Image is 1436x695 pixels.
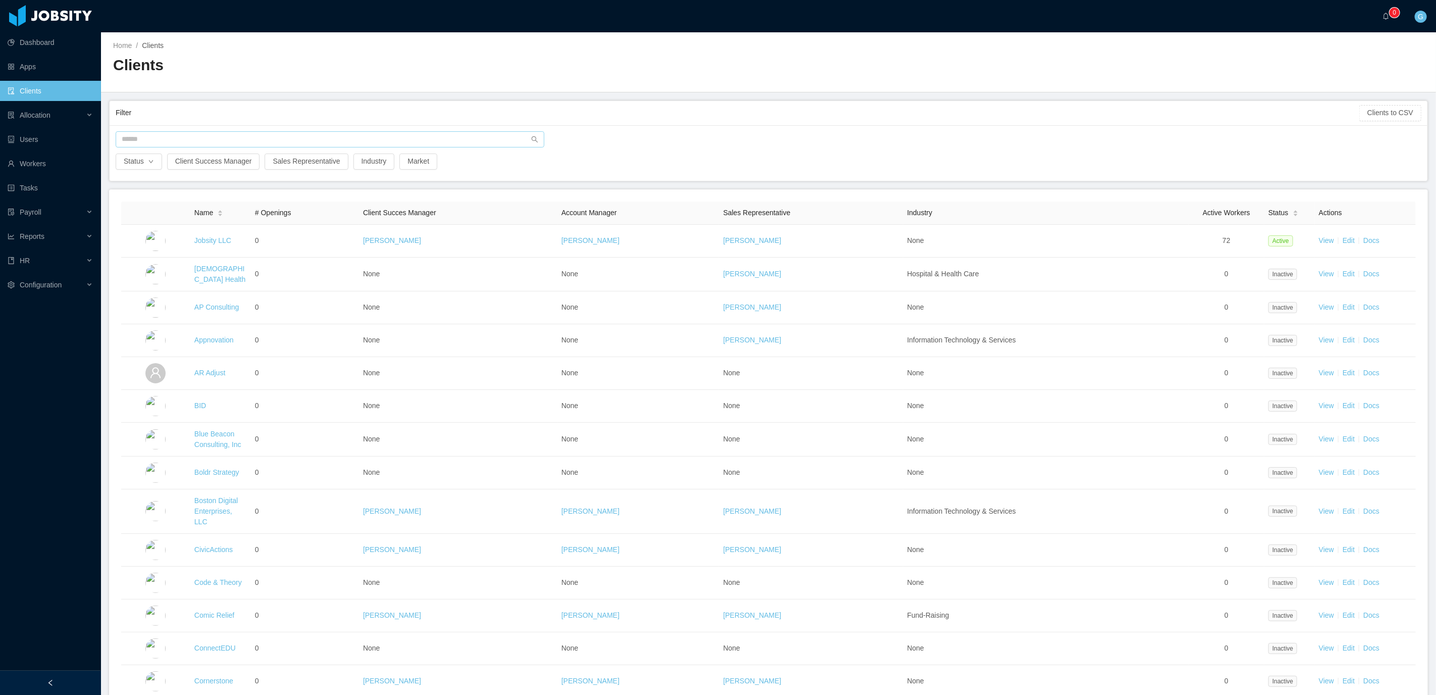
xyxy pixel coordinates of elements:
[20,281,62,289] span: Configuration
[723,435,740,443] span: None
[1268,610,1297,621] span: Inactive
[1343,677,1355,685] a: Edit
[907,578,924,586] span: None
[1319,336,1334,344] a: View
[20,232,44,240] span: Reports
[363,644,380,652] span: None
[1319,402,1334,410] a: View
[251,423,359,457] td: 0
[1319,677,1334,685] a: View
[251,600,359,632] td: 0
[194,265,245,283] a: [DEMOGRAPHIC_DATA] Health
[1189,423,1264,457] td: 0
[251,534,359,567] td: 0
[145,330,166,351] img: 6a96eda0-fa44-11e7-9f69-c143066b1c39_5a5d5161a4f93-400w.png
[194,336,234,344] a: Appnovation
[1268,401,1297,412] span: Inactive
[251,457,359,489] td: 0
[363,507,421,515] a: [PERSON_NAME]
[531,136,538,143] i: icon: search
[1363,369,1379,377] a: Docs
[1363,578,1379,586] a: Docs
[907,402,924,410] span: None
[167,154,260,170] button: Client Success Manager
[251,225,359,258] td: 0
[1268,335,1297,346] span: Inactive
[907,644,924,652] span: None
[363,336,380,344] span: None
[145,540,166,560] img: 6a9c8a10-fa44-11e7-b40c-39778dc5ba3c_5a5d53462c965-400w.png
[194,611,234,619] a: Comic Relief
[1319,507,1334,515] a: View
[1343,236,1355,244] a: Edit
[723,402,740,410] span: None
[194,236,231,244] a: Jobsity LLC
[136,41,138,49] span: /
[194,677,233,685] a: Cornerstone
[255,209,291,217] span: # Openings
[1189,489,1264,534] td: 0
[561,270,578,278] span: None
[194,208,213,218] span: Name
[363,303,380,311] span: None
[1319,270,1334,278] a: View
[561,369,578,377] span: None
[1418,11,1424,23] span: G
[251,390,359,423] td: 0
[1268,643,1297,654] span: Inactive
[145,396,166,416] img: 6a98c4f0-fa44-11e7-92f0-8dd2fe54cc72_5a5e2f7bcfdbd-400w.png
[113,55,768,76] h2: Clients
[251,632,359,665] td: 0
[907,468,924,476] span: None
[561,578,578,586] span: None
[1363,507,1379,515] a: Docs
[363,270,380,278] span: None
[1189,632,1264,665] td: 0
[1319,369,1334,377] a: View
[1343,545,1355,554] a: Edit
[907,209,933,217] span: Industry
[1319,578,1334,586] a: View
[145,264,166,284] img: 6a8e90c0-fa44-11e7-aaa7-9da49113f530_5a5d50e77f870-400w.png
[251,489,359,534] td: 0
[1343,336,1355,344] a: Edit
[399,154,437,170] button: Market
[8,57,93,77] a: icon: appstoreApps
[1363,677,1379,685] a: Docs
[363,468,380,476] span: None
[145,638,166,659] img: 6a9f62c0-fa44-11e7-a844-332876bf4e57_5a5e3024b081f-400w.jpeg
[1268,467,1297,478] span: Inactive
[561,435,578,443] span: None
[561,545,620,554] a: [PERSON_NAME]
[723,303,781,311] a: [PERSON_NAME]
[145,671,166,691] img: 6aa05720-fa44-11e7-9e4b-c3cdd3dbdd86_5c8a910428217-400w.jpeg
[8,281,15,288] i: icon: setting
[561,303,578,311] span: None
[723,677,781,685] a: [PERSON_NAME]
[363,677,421,685] a: [PERSON_NAME]
[1363,236,1379,244] a: Docs
[1390,8,1400,18] sup: 0
[1189,225,1264,258] td: 72
[561,236,620,244] a: [PERSON_NAME]
[218,213,223,216] i: icon: caret-down
[723,507,781,515] a: [PERSON_NAME]
[217,209,223,216] div: Sort
[265,154,348,170] button: Sales Representative
[723,468,740,476] span: None
[561,507,620,515] a: [PERSON_NAME]
[353,154,395,170] button: Industry
[145,573,166,593] img: 6a9d7900-fa44-11e7-ad7f-43d9505c6423_5a5d4dde46755-400w.jpeg
[1343,402,1355,410] a: Edit
[1293,209,1299,216] div: Sort
[907,369,924,377] span: None
[1268,434,1297,445] span: Inactive
[561,644,578,652] span: None
[723,369,740,377] span: None
[194,430,241,449] a: Blue Beacon Consulting, Inc
[1189,457,1264,489] td: 0
[1189,324,1264,357] td: 0
[363,236,421,244] a: [PERSON_NAME]
[1343,435,1355,443] a: Edit
[907,507,1016,515] span: Information Technology & Services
